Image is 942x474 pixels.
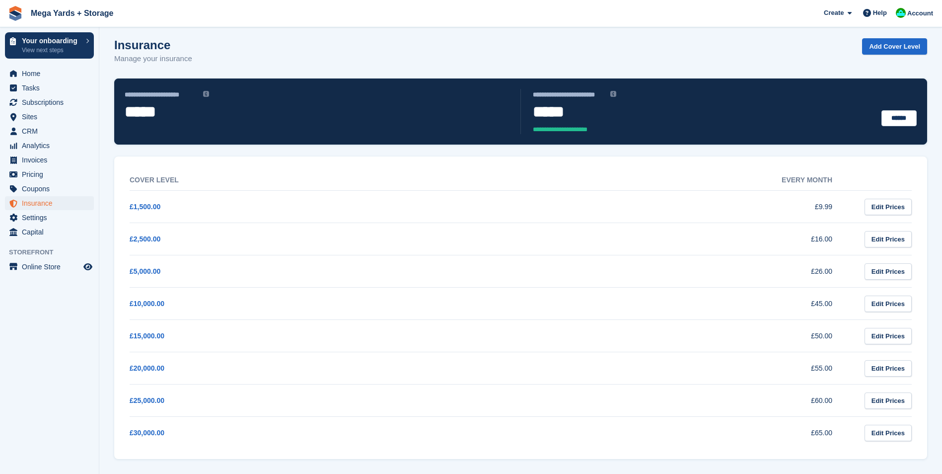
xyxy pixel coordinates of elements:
[130,267,160,275] a: £5,000.00
[22,167,81,181] span: Pricing
[22,67,81,80] span: Home
[5,182,94,196] a: menu
[5,139,94,153] a: menu
[491,223,853,255] td: £16.00
[865,296,912,312] a: Edit Prices
[22,37,81,44] p: Your onboarding
[22,46,81,55] p: View next steps
[130,203,160,211] a: £1,500.00
[862,38,927,55] a: Add Cover Level
[22,153,81,167] span: Invoices
[865,231,912,247] a: Edit Prices
[491,417,853,449] td: £65.00
[5,124,94,138] a: menu
[5,196,94,210] a: menu
[5,153,94,167] a: menu
[130,429,164,437] a: £30,000.00
[5,95,94,109] a: menu
[865,393,912,409] a: Edit Prices
[22,182,81,196] span: Coupons
[896,8,906,18] img: Ben Ainscough
[491,288,853,320] td: £45.00
[22,110,81,124] span: Sites
[491,352,853,385] td: £55.00
[865,263,912,280] a: Edit Prices
[491,320,853,352] td: £50.00
[130,235,160,243] a: £2,500.00
[5,110,94,124] a: menu
[5,211,94,225] a: menu
[824,8,844,18] span: Create
[491,255,853,288] td: £26.00
[5,225,94,239] a: menu
[22,225,81,239] span: Capital
[5,260,94,274] a: menu
[27,5,117,21] a: Mega Yards + Storage
[22,139,81,153] span: Analytics
[82,261,94,273] a: Preview store
[22,124,81,138] span: CRM
[907,8,933,18] span: Account
[114,38,192,52] h1: Insurance
[9,247,99,257] span: Storefront
[873,8,887,18] span: Help
[865,328,912,344] a: Edit Prices
[8,6,23,21] img: stora-icon-8386f47178a22dfd0bd8f6a31ec36ba5ce8667c1dd55bd0f319d3a0aa187defe.svg
[22,95,81,109] span: Subscriptions
[610,91,616,97] img: icon-info-grey-7440780725fd019a000dd9b08b2336e03edf1995a4989e88bcd33f0948082b44.svg
[203,91,209,97] img: icon-info-grey-7440780725fd019a000dd9b08b2336e03edf1995a4989e88bcd33f0948082b44.svg
[5,167,94,181] a: menu
[130,332,164,340] a: £15,000.00
[491,191,853,223] td: £9.99
[22,260,81,274] span: Online Store
[5,81,94,95] a: menu
[5,32,94,59] a: Your onboarding View next steps
[865,425,912,441] a: Edit Prices
[22,81,81,95] span: Tasks
[22,211,81,225] span: Settings
[491,170,853,191] th: Every month
[491,385,853,417] td: £60.00
[865,360,912,377] a: Edit Prices
[5,67,94,80] a: menu
[130,300,164,308] a: £10,000.00
[22,196,81,210] span: Insurance
[130,396,164,404] a: £25,000.00
[114,53,192,65] p: Manage your insurance
[130,170,491,191] th: Cover Level
[130,364,164,372] a: £20,000.00
[865,199,912,215] a: Edit Prices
